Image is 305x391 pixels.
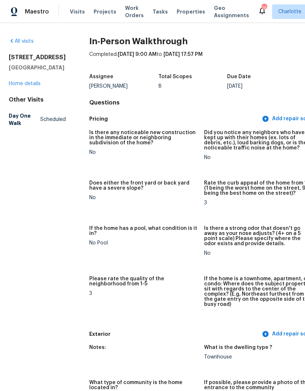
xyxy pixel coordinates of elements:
span: Charlotte [278,8,301,15]
h5: Please rate the quality of the neighborhood from 1-5 [89,276,198,286]
h5: [GEOGRAPHIC_DATA] [9,64,66,71]
a: All visits [9,39,34,44]
div: No [89,150,198,155]
span: [DATE] 17:57 PM [163,52,203,57]
div: [DATE] [227,84,296,89]
h5: Does either the front yard or back yard have a severe slope? [89,181,198,191]
h5: Due Date [227,74,251,79]
h5: Exterior [89,330,260,338]
div: [PERSON_NAME] [89,84,158,89]
span: [DATE] 9:00 AM [118,52,157,57]
h5: Is there any noticeable new construction in the immediate or neighboring subdivision of the home? [89,130,198,145]
span: Scheduled [40,116,66,123]
h5: Notes: [89,345,106,350]
div: 26 [261,4,267,12]
h5: Day One Walk [9,112,40,127]
a: Day One WalkScheduled [9,109,66,130]
h5: Pricing [89,115,260,123]
span: Visits [70,8,85,15]
a: Home details [9,81,41,86]
h5: If the home has a pool, what condition is it in? [89,226,198,236]
span: Projects [94,8,116,15]
h5: Assignee [89,74,113,79]
div: 3 [89,291,198,296]
h5: What type of community is the home located in? [89,380,198,390]
div: No Pool [89,240,198,246]
span: Properties [177,8,205,15]
h2: [STREET_ADDRESS] [9,54,66,61]
div: No [89,195,198,200]
h5: Total Scopes [158,74,192,79]
div: Other Visits [9,96,66,103]
div: 8 [158,84,227,89]
span: Maestro [25,8,49,15]
h5: What is the dwelling type ? [204,345,272,350]
span: Work Orders [125,4,144,19]
span: Tasks [152,9,168,14]
span: Geo Assignments [214,4,249,19]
